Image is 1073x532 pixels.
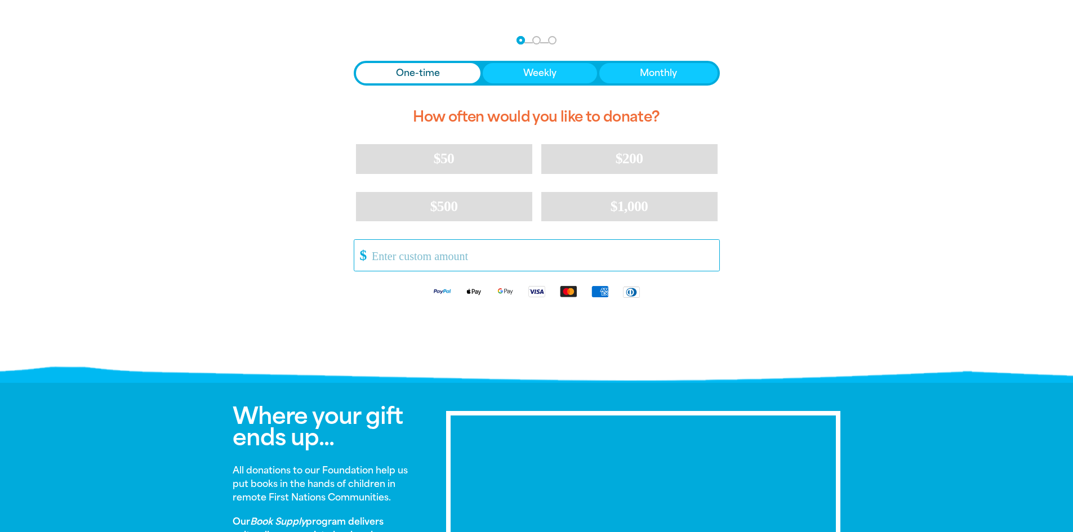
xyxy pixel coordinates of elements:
[541,144,718,173] button: $200
[356,63,481,83] button: One-time
[233,465,408,503] strong: All donations to our Foundation help us put books in the hands of children in remote First Nation...
[489,285,521,298] img: Google Pay logo
[611,198,648,214] span: $1,000
[354,99,720,135] h2: How often would you like to donate?
[458,285,489,298] img: Apple Pay logo
[356,192,532,221] button: $500
[354,276,720,307] div: Available payment methods
[434,150,454,167] span: $50
[548,36,556,44] button: Navigate to step 3 of 3 to enter your payment details
[483,63,597,83] button: Weekly
[523,66,556,80] span: Weekly
[250,516,306,527] em: Book Supply
[521,285,553,298] img: Visa logo
[640,66,677,80] span: Monthly
[233,403,403,451] span: Where your gift ends up...
[430,198,458,214] span: $500
[396,66,440,80] span: One-time
[354,61,720,86] div: Donation frequency
[354,243,367,268] span: $
[517,36,525,44] button: Navigate to step 1 of 3 to enter your donation amount
[616,285,647,298] img: Diners Club logo
[599,63,718,83] button: Monthly
[584,285,616,298] img: American Express logo
[364,240,719,271] input: Enter custom amount
[356,144,532,173] button: $50
[553,285,584,298] img: Mastercard logo
[616,150,643,167] span: $200
[541,192,718,221] button: $1,000
[426,285,458,298] img: Paypal logo
[532,36,541,44] button: Navigate to step 2 of 3 to enter your details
